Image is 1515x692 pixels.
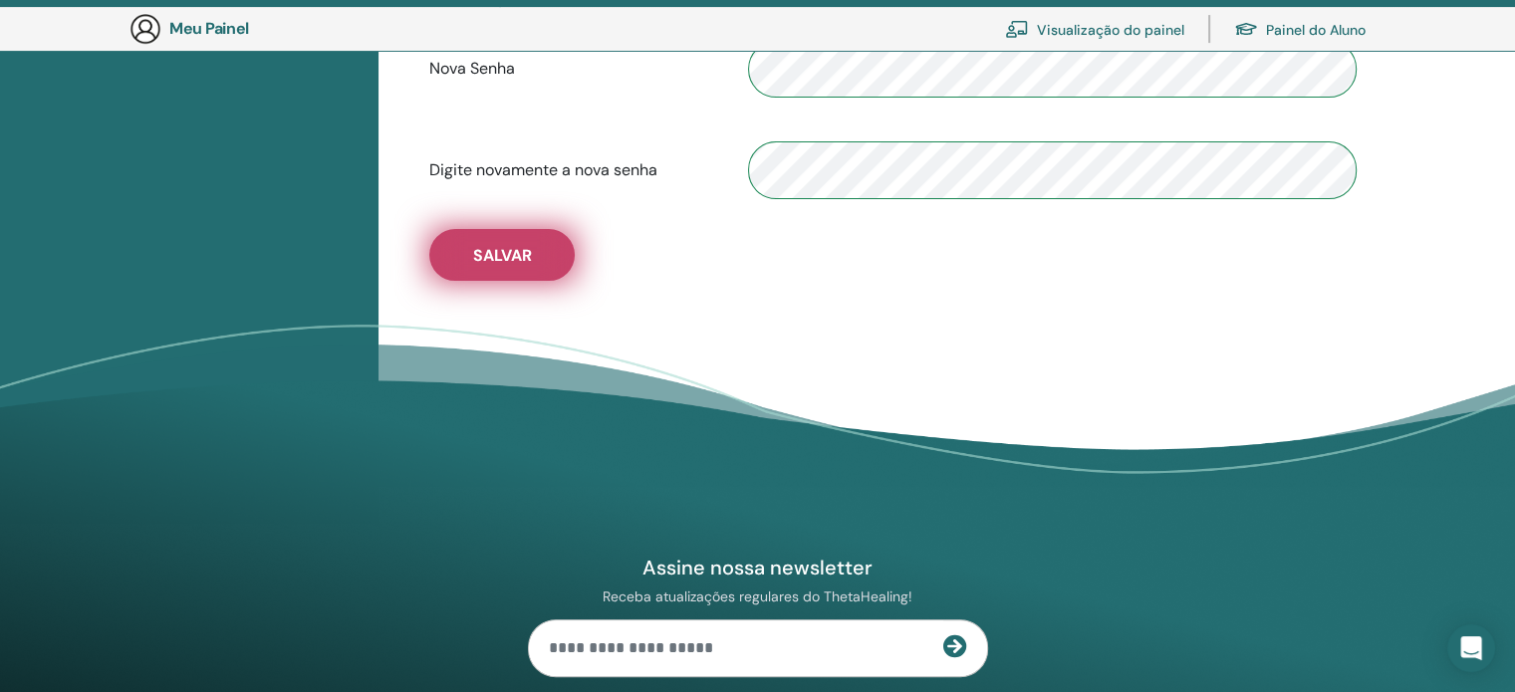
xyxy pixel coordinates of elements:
[429,229,575,281] button: Salvar
[642,555,873,580] font: Assine nossa newsletter
[473,245,532,266] font: Salvar
[429,159,657,180] font: Digite novamente a nova senha
[1005,7,1184,51] a: Visualização do painel
[169,18,249,39] font: Meu Painel
[603,587,912,605] font: Receba atualizações regulares do ThetaHealing!
[1234,21,1258,38] img: graduation-cap.svg
[1266,21,1366,39] font: Painel do Aluno
[429,58,515,79] font: Nova Senha
[129,13,161,45] img: generic-user-icon.jpg
[1005,20,1029,38] img: chalkboard-teacher.svg
[1037,21,1184,39] font: Visualização do painel
[1234,7,1366,51] a: Painel do Aluno
[1447,624,1495,672] div: Abra o Intercom Messenger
